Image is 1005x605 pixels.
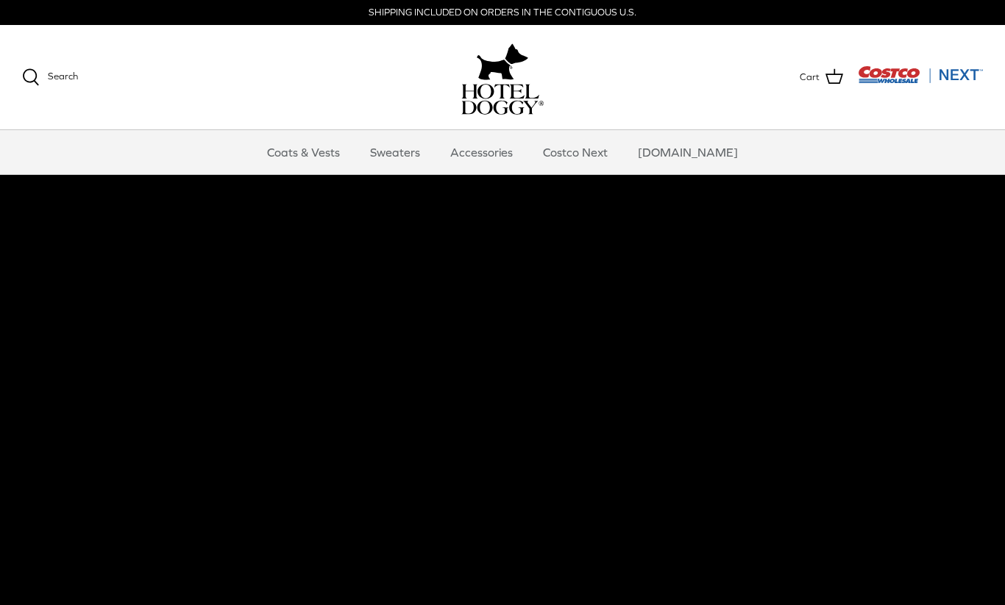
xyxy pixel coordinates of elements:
a: Sweaters [357,130,433,174]
a: Coats & Vests [254,130,353,174]
a: Visit Costco Next [858,75,983,86]
a: Accessories [437,130,526,174]
a: [DOMAIN_NAME] [625,130,751,174]
img: hoteldoggy.com [477,40,528,84]
span: Search [48,71,78,82]
span: Cart [800,70,820,85]
a: Cart [800,68,843,87]
img: Costco Next [858,65,983,84]
a: Costco Next [530,130,621,174]
a: Search [22,68,78,86]
a: hoteldoggy.com hoteldoggycom [461,40,544,115]
img: hoteldoggycom [461,84,544,115]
